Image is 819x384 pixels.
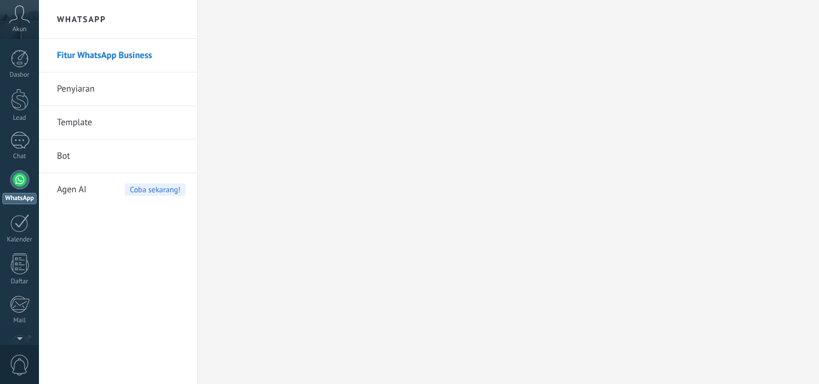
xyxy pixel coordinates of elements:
a: Agen AICoba sekarang! [57,173,185,207]
div: Kalender [2,236,37,244]
a: Penyiaran [57,72,185,106]
a: Template [57,106,185,140]
li: Template [39,106,197,140]
li: Agen AI [39,173,197,206]
div: WhatsApp [2,193,37,204]
span: Coba sekarang! [125,183,185,196]
span: Agen AI [57,173,86,207]
div: Dasbor [2,71,37,79]
li: Penyiaran [39,72,197,106]
a: Bot [57,140,185,173]
li: Bot [39,140,197,173]
a: Fitur WhatsApp Business [57,39,185,72]
li: Fitur WhatsApp Business [39,39,197,72]
span: Akun [13,26,27,34]
div: Mail [2,317,37,325]
div: Lead [2,114,37,122]
div: Daftar [2,278,37,286]
div: Chat [2,153,37,161]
